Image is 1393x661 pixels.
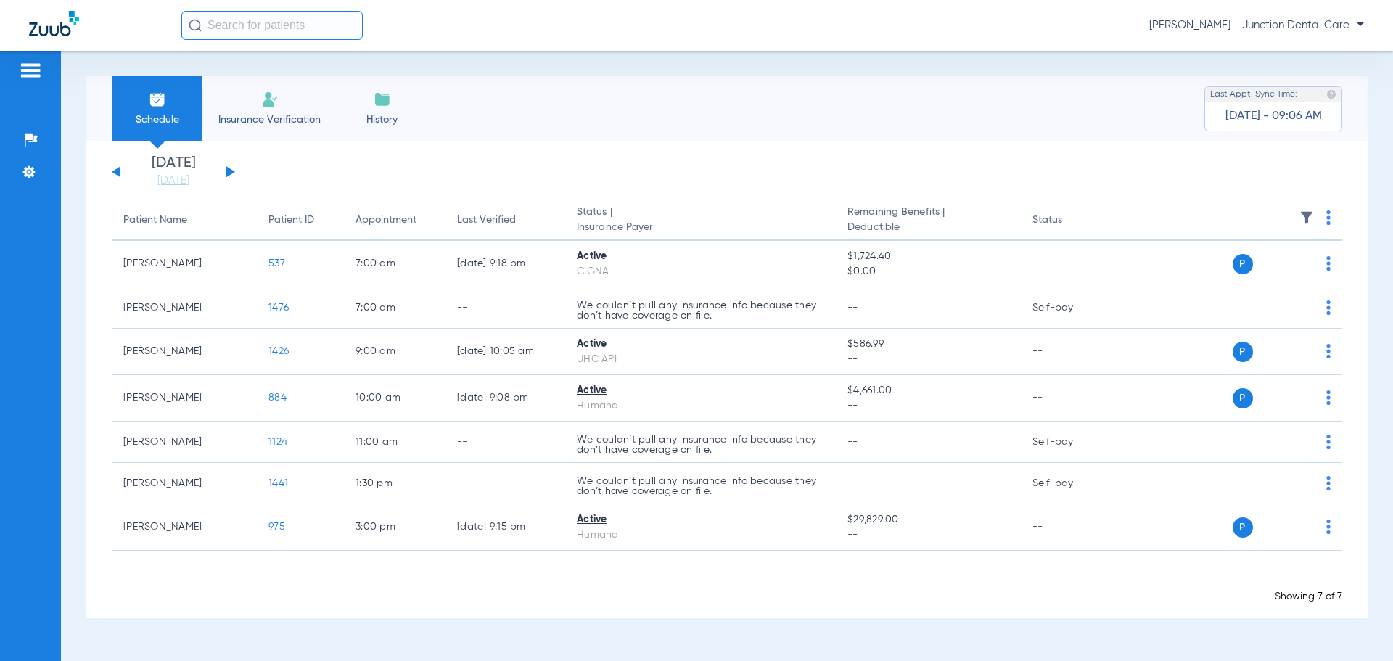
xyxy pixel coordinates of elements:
[189,19,202,32] img: Search Icon
[130,173,217,188] a: [DATE]
[847,383,1008,398] span: $4,661.00
[577,435,824,455] p: We couldn’t pull any insurance info because they don’t have coverage on file.
[577,476,824,496] p: We couldn’t pull any insurance info because they don’t have coverage on file.
[268,393,287,403] span: 884
[577,512,824,527] div: Active
[577,383,824,398] div: Active
[1326,476,1331,490] img: group-dot-blue.svg
[1225,109,1322,123] span: [DATE] - 09:06 AM
[1326,89,1336,99] img: last sync help info
[457,213,554,228] div: Last Verified
[1021,329,1119,375] td: --
[1299,210,1314,225] img: filter.svg
[577,220,824,235] span: Insurance Payer
[123,112,192,127] span: Schedule
[1326,256,1331,271] img: group-dot-blue.svg
[112,422,257,463] td: [PERSON_NAME]
[261,91,279,108] img: Manual Insurance Verification
[445,422,565,463] td: --
[577,264,824,279] div: CIGNA
[344,463,445,504] td: 1:30 PM
[1021,200,1119,241] th: Status
[457,213,516,228] div: Last Verified
[112,504,257,551] td: [PERSON_NAME]
[1021,287,1119,329] td: Self-pay
[356,213,434,228] div: Appointment
[344,504,445,551] td: 3:00 PM
[565,200,836,241] th: Status |
[181,11,363,40] input: Search for patients
[19,62,42,79] img: hamburger-icon
[1326,210,1331,225] img: group-dot-blue.svg
[847,437,858,447] span: --
[344,422,445,463] td: 11:00 AM
[1326,390,1331,405] img: group-dot-blue.svg
[268,437,287,447] span: 1124
[1021,463,1119,504] td: Self-pay
[577,300,824,321] p: We couldn’t pull any insurance info because they don’t have coverage on file.
[1021,241,1119,287] td: --
[213,112,326,127] span: Insurance Verification
[847,352,1008,367] span: --
[344,241,445,287] td: 7:00 AM
[445,375,565,422] td: [DATE] 9:08 PM
[268,258,285,268] span: 537
[445,463,565,504] td: --
[1021,504,1119,551] td: --
[847,478,858,488] span: --
[344,329,445,375] td: 9:00 AM
[348,112,416,127] span: History
[268,213,314,228] div: Patient ID
[577,352,824,367] div: UHC API
[112,287,257,329] td: [PERSON_NAME]
[577,527,824,543] div: Humana
[344,375,445,422] td: 10:00 AM
[149,91,166,108] img: Schedule
[445,329,565,375] td: [DATE] 10:05 AM
[1149,18,1364,33] span: [PERSON_NAME] - Junction Dental Care
[1326,300,1331,315] img: group-dot-blue.svg
[268,213,332,228] div: Patient ID
[112,241,257,287] td: [PERSON_NAME]
[445,287,565,329] td: --
[112,463,257,504] td: [PERSON_NAME]
[123,213,187,228] div: Patient Name
[847,527,1008,543] span: --
[577,337,824,352] div: Active
[847,264,1008,279] span: $0.00
[847,398,1008,414] span: --
[1326,435,1331,449] img: group-dot-blue.svg
[445,504,565,551] td: [DATE] 9:15 PM
[344,287,445,329] td: 7:00 AM
[112,375,257,422] td: [PERSON_NAME]
[1233,342,1253,362] span: P
[356,213,416,228] div: Appointment
[1021,375,1119,422] td: --
[29,11,79,36] img: Zuub Logo
[847,337,1008,352] span: $586.99
[268,346,289,356] span: 1426
[577,249,824,264] div: Active
[847,303,858,313] span: --
[112,329,257,375] td: [PERSON_NAME]
[836,200,1020,241] th: Remaining Benefits |
[374,91,391,108] img: History
[130,156,217,188] li: [DATE]
[577,398,824,414] div: Humana
[268,303,289,313] span: 1476
[1021,422,1119,463] td: Self-pay
[268,522,285,532] span: 975
[847,249,1008,264] span: $1,724.40
[847,220,1008,235] span: Deductible
[1233,517,1253,538] span: P
[1326,344,1331,358] img: group-dot-blue.svg
[1210,87,1297,102] span: Last Appt. Sync Time:
[123,213,245,228] div: Patient Name
[1233,388,1253,408] span: P
[268,478,288,488] span: 1441
[1275,591,1342,602] span: Showing 7 of 7
[1326,520,1331,534] img: group-dot-blue.svg
[847,512,1008,527] span: $29,829.00
[445,241,565,287] td: [DATE] 9:18 PM
[1233,254,1253,274] span: P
